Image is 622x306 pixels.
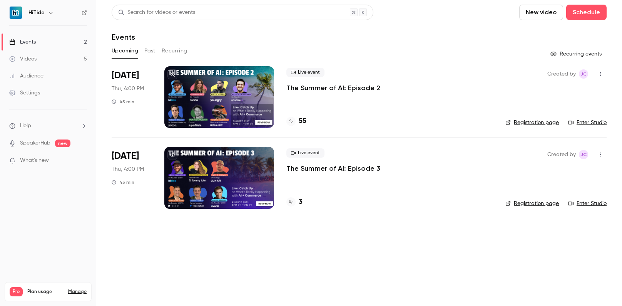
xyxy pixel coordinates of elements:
[286,197,303,207] a: 3
[286,116,306,126] a: 55
[10,7,22,19] img: HiTide
[112,179,134,185] div: 45 min
[580,69,587,79] span: JC
[20,139,50,147] a: SpeakerHub
[547,150,576,159] span: Created by
[286,148,324,158] span: Live event
[78,157,87,164] iframe: Noticeable Trigger
[9,55,37,63] div: Videos
[286,164,380,173] a: The Summer of AI: Episode 3
[9,122,87,130] li: help-dropdown-opener
[547,48,607,60] button: Recurring events
[112,45,138,57] button: Upcoming
[299,197,303,207] h4: 3
[9,72,43,80] div: Audience
[299,116,306,126] h4: 55
[55,140,70,147] span: new
[9,89,40,97] div: Settings
[505,200,559,207] a: Registration page
[68,289,87,295] a: Manage
[505,119,559,126] a: Registration page
[112,99,134,105] div: 45 min
[112,32,135,42] h1: Events
[112,165,144,173] span: Thu, 4:00 PM
[547,69,576,79] span: Created by
[286,83,380,92] a: The Summer of AI: Episode 2
[9,38,36,46] div: Events
[144,45,155,57] button: Past
[27,289,64,295] span: Plan usage
[162,45,187,57] button: Recurring
[568,200,607,207] a: Enter Studio
[112,69,139,82] span: [DATE]
[579,69,588,79] span: Jesse Clemmens
[118,8,195,17] div: Search for videos or events
[20,156,49,165] span: What's new
[112,85,144,92] span: Thu, 4:00 PM
[112,66,152,128] div: Aug 21 Thu, 4:00 PM (America/New York)
[10,287,23,296] span: Pro
[519,5,563,20] button: New video
[566,5,607,20] button: Schedule
[286,68,324,77] span: Live event
[580,150,587,159] span: JC
[568,119,607,126] a: Enter Studio
[112,150,139,162] span: [DATE]
[20,122,31,130] span: Help
[28,9,45,17] h6: HiTide
[112,147,152,208] div: Aug 28 Thu, 4:00 PM (America/New York)
[579,150,588,159] span: Jesse Clemmens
